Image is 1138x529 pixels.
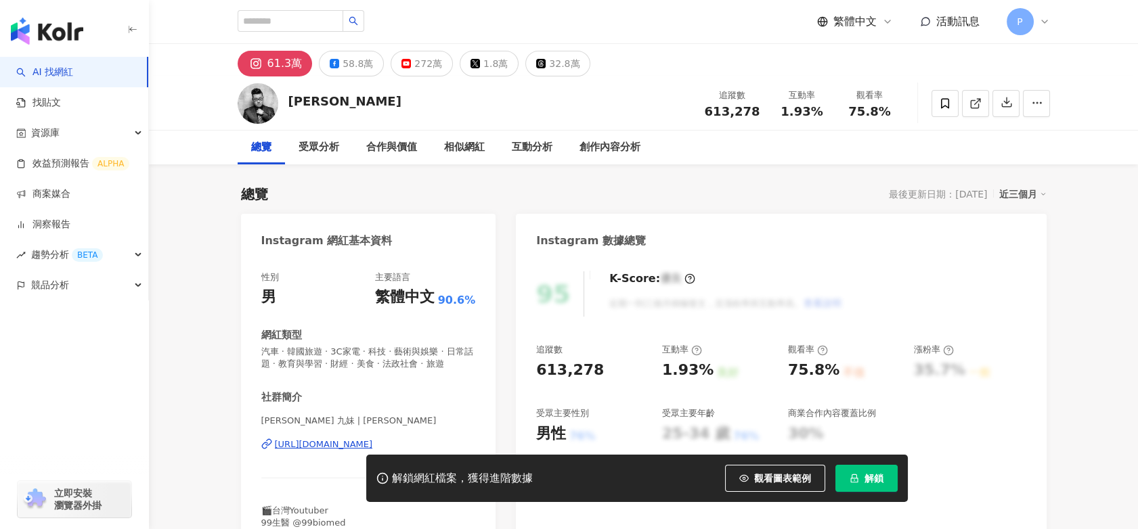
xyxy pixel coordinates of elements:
[999,185,1047,203] div: 近三個月
[349,16,358,26] span: search
[662,344,702,356] div: 互動率
[788,407,876,419] div: 商業合作內容覆蓋比例
[18,481,131,517] a: chrome extension立即安裝 瀏覽器外掛
[238,83,278,124] img: KOL Avatar
[261,438,476,451] a: [URL][DOMAIN_NAME]
[536,344,563,356] div: 追蹤數
[754,473,811,484] span: 觀看圖表範例
[536,360,604,381] div: 613,278
[238,51,313,76] button: 61.3萬
[844,89,896,102] div: 觀看率
[31,118,60,148] span: 資源庫
[261,415,476,427] span: [PERSON_NAME] 九妹 | [PERSON_NAME]
[444,139,485,156] div: 相似網紅
[536,407,589,419] div: 受眾主要性別
[366,139,417,156] div: 合作與價值
[261,271,279,283] div: 性別
[662,360,714,381] div: 1.93%
[261,287,276,308] div: 男
[835,465,898,492] button: 解鎖
[781,105,823,118] span: 1.93%
[889,189,987,200] div: 最後更新日期：[DATE]
[609,271,695,286] div: K-Score :
[16,157,129,170] a: 效益預測報告ALPHA
[343,54,373,73] div: 58.8萬
[241,185,268,204] div: 總覽
[261,390,302,405] div: 社群簡介
[1017,14,1022,29] span: P
[16,250,26,260] span: rise
[54,487,102,511] span: 立即安裝 瀏覽器外掛
[776,89,828,102] div: 互動率
[275,438,373,451] div: [URL][DOMAIN_NAME]
[536,423,566,444] div: 男性
[788,360,839,381] div: 75.8%
[865,473,883,484] span: 解鎖
[267,54,303,73] div: 61.3萬
[850,474,859,483] span: lock
[22,488,48,510] img: chrome extension
[16,66,73,79] a: searchAI 找網紅
[375,287,435,308] div: 繁體中文
[549,54,579,73] div: 32.8萬
[414,54,442,73] div: 272萬
[251,139,271,156] div: 總覽
[375,271,410,283] div: 主要語言
[16,187,70,201] a: 商案媒合
[705,104,760,118] span: 613,278
[31,270,69,300] span: 競品分析
[16,96,61,110] a: 找貼文
[833,14,877,29] span: 繁體中文
[725,465,825,492] button: 觀看圖表範例
[16,218,70,231] a: 洞察報告
[261,328,302,342] div: 網紅類型
[460,51,519,76] button: 1.8萬
[914,344,954,356] div: 漲粉率
[438,293,476,308] span: 90.6%
[536,233,646,248] div: Instagram 數據總覽
[288,93,401,110] div: [PERSON_NAME]
[848,105,890,118] span: 75.8%
[705,89,760,102] div: 追蹤數
[319,51,384,76] button: 58.8萬
[261,233,393,248] div: Instagram 網紅基本資料
[391,51,453,76] button: 272萬
[662,407,715,419] div: 受眾主要年齡
[72,248,103,262] div: BETA
[788,344,828,356] div: 觀看率
[261,346,476,370] span: 汽車 · 韓國旅遊 · 3C家電 · 科技 · 藝術與娛樂 · 日常話題 · 教育與學習 · 財經 · 美食 · 法政社會 · 旅遊
[936,15,980,28] span: 活動訊息
[392,471,533,486] div: 解鎖網紅檔案，獲得進階數據
[579,139,640,156] div: 創作內容分析
[483,54,508,73] div: 1.8萬
[31,239,103,270] span: 趨勢分析
[525,51,590,76] button: 32.8萬
[512,139,552,156] div: 互動分析
[299,139,339,156] div: 受眾分析
[11,18,83,45] img: logo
